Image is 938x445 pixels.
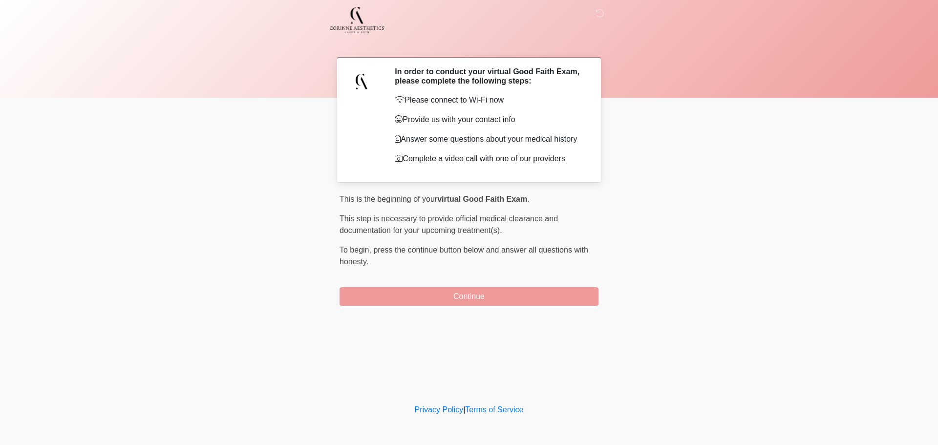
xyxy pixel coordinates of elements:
p: Provide us with your contact info [395,114,584,126]
span: press the continue button below and answer all questions with honesty. [340,246,588,266]
strong: virtual Good Faith Exam [437,195,527,203]
span: . [527,195,529,203]
p: Answer some questions about your medical history [395,133,584,145]
span: This step is necessary to provide official medical clearance and documentation for your upcoming ... [340,214,558,234]
p: Complete a video call with one of our providers [395,153,584,165]
button: Continue [340,287,598,306]
a: | [463,405,465,414]
span: This is the beginning of your [340,195,437,203]
h1: ‎ ‎ ‎ [332,35,606,53]
img: Agent Avatar [347,67,376,96]
p: Please connect to Wi-Fi now [395,94,584,106]
img: Corinne Aesthetics Med Spa Logo [330,7,384,33]
a: Privacy Policy [415,405,464,414]
a: Terms of Service [465,405,523,414]
h2: In order to conduct your virtual Good Faith Exam, please complete the following steps: [395,67,584,85]
span: To begin, [340,246,373,254]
